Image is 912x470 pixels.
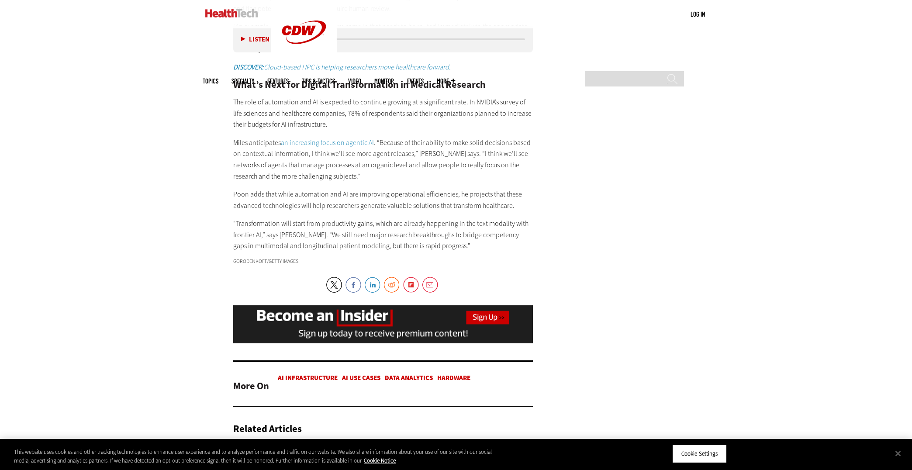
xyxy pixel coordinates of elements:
[691,10,705,19] div: User menu
[385,373,433,382] a: Data Analytics
[281,138,374,147] a: an increasing focus on agentic AI
[233,137,533,182] p: Miles anticipates . “Because of their ability to make solid decisions based on contextual informa...
[278,373,338,382] a: AI Infrastructure
[348,78,361,84] a: Video
[233,189,533,211] p: Poon adds that while automation and AI are improving operational efficiencies, he projects that t...
[203,78,218,84] span: Topics
[407,78,424,84] a: Events
[267,78,289,84] a: Features
[888,444,908,463] button: Close
[691,10,705,18] a: Log in
[231,78,254,84] span: Specialty
[364,457,396,464] a: More information about your privacy
[205,9,258,17] img: Home
[14,448,501,465] div: This website uses cookies and other tracking technologies to enhance user experience and to analy...
[233,259,533,264] div: gorodenkoff/Getty Images
[374,78,394,84] a: MonITor
[233,97,533,130] p: The role of automation and AI is expected to continue growing at a significant rate. In NVIDIA’s ...
[271,58,337,67] a: CDW
[233,424,302,434] h3: Related Articles
[233,218,533,252] p: “Transformation will start from productivity gains, which are already happening in the text modal...
[437,78,455,84] span: More
[437,373,470,382] a: Hardware
[302,78,335,84] a: Tips & Tactics
[233,377,269,395] h3: More On
[342,373,380,382] a: AI Use Cases
[672,445,727,463] button: Cookie Settings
